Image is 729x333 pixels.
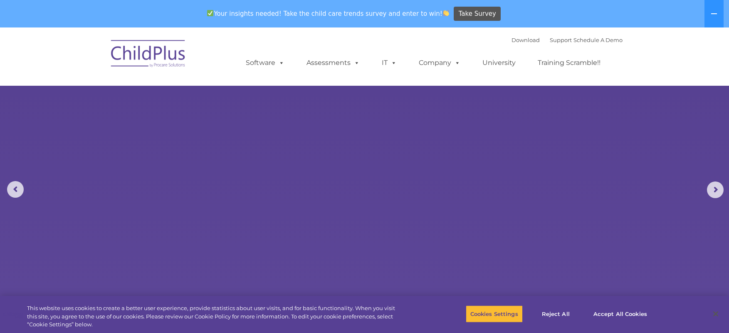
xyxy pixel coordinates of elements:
[530,305,582,323] button: Reject All
[474,55,524,71] a: University
[204,5,453,22] span: Your insights needed! Take the child care trends survey and enter to win!
[550,37,572,43] a: Support
[373,55,405,71] a: IT
[573,37,623,43] a: Schedule A Demo
[454,7,501,21] a: Take Survey
[707,305,725,323] button: Close
[107,34,190,76] img: ChildPlus by Procare Solutions
[512,37,623,43] font: |
[529,55,609,71] a: Training Scramble!!
[27,304,401,329] div: This website uses cookies to create a better user experience, provide statistics about user visit...
[589,305,652,323] button: Accept All Cookies
[298,55,368,71] a: Assessments
[459,7,496,21] span: Take Survey
[512,37,540,43] a: Download
[410,55,469,71] a: Company
[207,10,213,16] img: ✅
[443,10,449,16] img: 👏
[237,55,293,71] a: Software
[466,305,523,323] button: Cookies Settings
